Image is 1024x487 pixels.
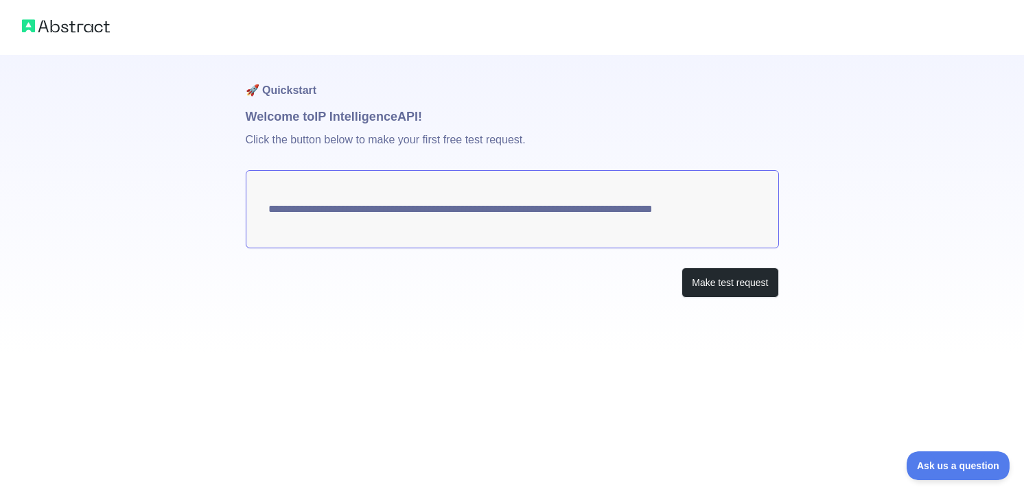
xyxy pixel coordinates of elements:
h1: Welcome to IP Intelligence API! [246,107,779,126]
button: Make test request [682,268,778,298]
h1: 🚀 Quickstart [246,55,779,107]
img: Abstract logo [22,16,110,36]
p: Click the button below to make your first free test request. [246,126,779,170]
iframe: Toggle Customer Support [907,451,1010,480]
